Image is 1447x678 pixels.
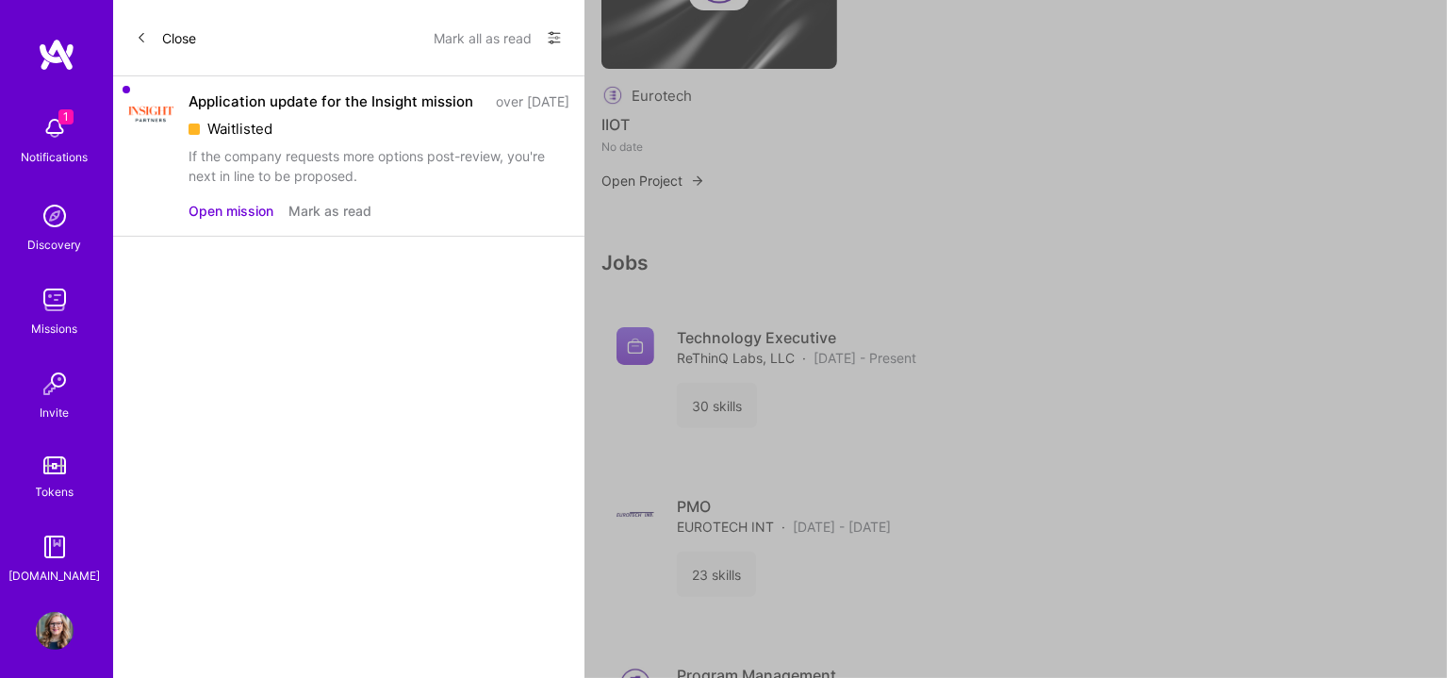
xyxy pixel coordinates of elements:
[36,528,74,566] img: guide book
[28,235,82,255] div: Discovery
[43,456,66,474] img: tokens
[36,281,74,319] img: teamwork
[434,23,532,53] button: Mark all as read
[38,38,75,72] img: logo
[31,612,78,650] a: User Avatar
[288,201,371,221] button: Mark as read
[189,91,473,111] div: Application update for the Insight mission
[136,23,196,53] button: Close
[36,482,74,502] div: Tokens
[36,365,74,403] img: Invite
[9,566,101,586] div: [DOMAIN_NAME]
[189,146,569,186] div: If the company requests more options post-review, you're next in line to be proposed.
[189,119,569,139] div: Waitlisted
[32,319,78,339] div: Missions
[496,91,569,111] div: over [DATE]
[36,612,74,650] img: User Avatar
[41,403,70,422] div: Invite
[36,197,74,235] img: discovery
[128,91,173,137] img: Company Logo
[189,201,273,221] button: Open mission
